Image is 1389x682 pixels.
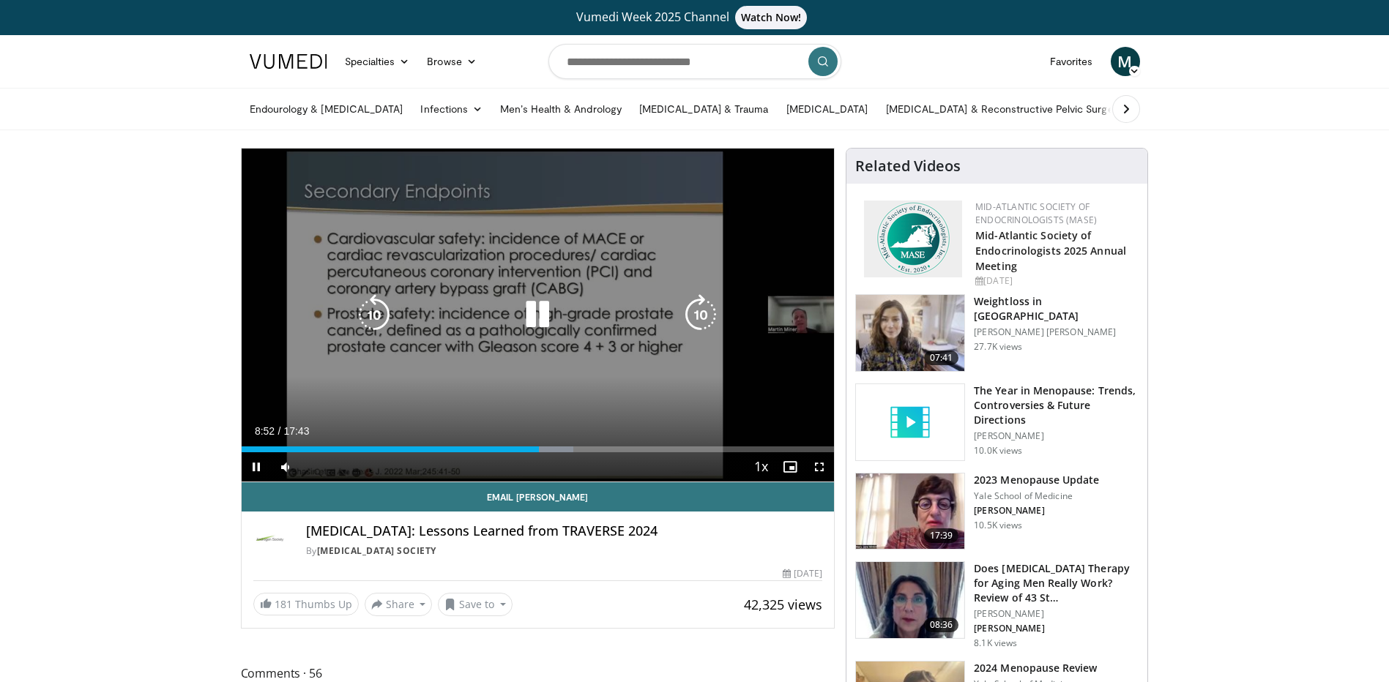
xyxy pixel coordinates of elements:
p: 10.5K views [974,520,1022,531]
h4: [MEDICAL_DATA]: Lessons Learned from TRAVERSE 2024 [306,523,823,539]
img: Androgen Society [253,523,288,558]
button: Playback Rate [746,452,775,481]
a: Mid-Atlantic Society of Endocrinologists 2025 Annual Meeting [975,228,1126,273]
a: [MEDICAL_DATA] Society [317,544,436,557]
p: [PERSON_NAME] [974,623,1139,634]
p: 27.7K views [974,341,1022,353]
a: Specialties [336,47,419,76]
h3: 2024 Menopause Review [974,661,1097,675]
h4: Related Videos [855,157,961,175]
button: Fullscreen [805,452,834,481]
span: 42,325 views [744,596,822,613]
h3: 2023 Menopause Update [974,473,1099,487]
span: / [278,425,281,437]
img: f382488c-070d-4809-84b7-f09b370f5972.png.150x105_q85_autocrop_double_scale_upscale_version-0.2.png [864,201,962,277]
h3: Does [MEDICAL_DATA] Therapy for Aging Men Really Work? Review of 43 St… [974,561,1139,605]
p: [PERSON_NAME] [PERSON_NAME] [974,326,1139,338]
button: Enable picture-in-picture mode [775,452,805,481]
img: 9983fed1-7565-45be-8934-aef1103ce6e2.150x105_q85_crop-smart_upscale.jpg [856,295,964,371]
p: [PERSON_NAME] [974,608,1139,620]
a: 07:41 Weightloss in [GEOGRAPHIC_DATA] [PERSON_NAME] [PERSON_NAME] 27.7K views [855,294,1139,372]
p: [PERSON_NAME] [974,505,1099,517]
span: 17:43 [283,425,309,437]
a: Favorites [1041,47,1102,76]
video-js: Video Player [242,149,835,482]
input: Search topics, interventions [548,44,841,79]
a: 17:39 2023 Menopause Update Yale School of Medicine [PERSON_NAME] 10.5K views [855,473,1139,550]
a: [MEDICAL_DATA] & Trauma [630,94,778,124]
div: [DATE] [975,274,1136,288]
button: Mute [271,452,300,481]
span: 17:39 [924,528,959,543]
button: Share [365,593,433,616]
p: [PERSON_NAME] [974,430,1139,442]
a: [MEDICAL_DATA] & Reconstructive Pelvic Surgery [877,94,1131,124]
div: Progress Bar [242,446,835,452]
div: [DATE] [783,567,822,580]
a: 08:36 Does [MEDICAL_DATA] Therapy for Aging Men Really Work? Review of 43 St… [PERSON_NAME] [PERS... [855,561,1139,649]
span: 181 [275,597,292,611]
p: Yale School of Medicine [974,490,1099,502]
p: 8.1K views [974,637,1017,649]
h3: The Year in Menopause: Trends, Controversies & Future Directions [974,383,1139,427]
a: The Year in Menopause: Trends, Controversies & Future Directions [PERSON_NAME] 10.0K views [855,383,1139,461]
button: Pause [242,452,271,481]
span: 8:52 [255,425,275,437]
a: M [1111,47,1140,76]
a: Endourology & [MEDICAL_DATA] [241,94,412,124]
img: 4d4bce34-7cbb-4531-8d0c-5308a71d9d6c.150x105_q85_crop-smart_upscale.jpg [856,562,964,638]
a: Browse [418,47,485,76]
a: Email [PERSON_NAME] [242,482,835,511]
button: Save to [438,593,513,616]
a: Men’s Health & Andrology [491,94,630,124]
span: 07:41 [924,351,959,365]
a: Mid-Atlantic Society of Endocrinologists (MASE) [975,201,1097,226]
p: 10.0K views [974,445,1022,457]
a: Infections [412,94,491,124]
img: VuMedi Logo [250,54,327,69]
img: video_placeholder_short.svg [856,384,964,460]
h3: Weightloss in [GEOGRAPHIC_DATA] [974,294,1139,323]
a: [MEDICAL_DATA] [778,94,877,124]
a: Vumedi Week 2025 ChannelWatch Now! [252,6,1138,29]
span: Watch Now! [735,6,808,29]
span: 08:36 [924,618,959,632]
img: 1b7e2ecf-010f-4a61-8cdc-5c411c26c8d3.150x105_q85_crop-smart_upscale.jpg [856,473,964,550]
div: By [306,544,823,558]
a: 181 Thumbs Up [253,593,359,615]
